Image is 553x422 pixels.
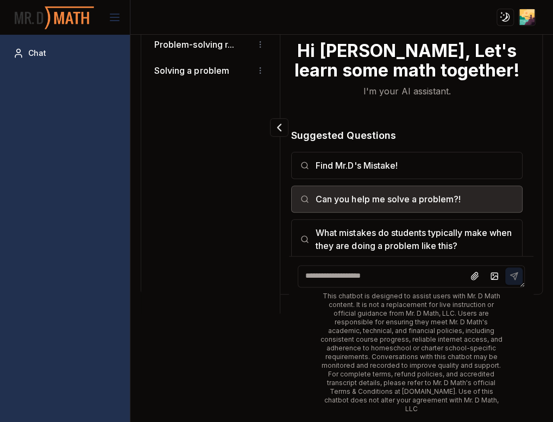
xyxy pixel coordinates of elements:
h3: Hi [PERSON_NAME], Let's learn some math together! [289,41,524,80]
button: What mistakes do students typically make when they are doing a problem like this? [291,219,522,259]
p: Solving a problem [154,64,229,77]
button: Can you help me solve a problem?! [291,186,522,213]
button: Conversation options [254,64,267,77]
img: ACg8ocLotX0KEEdtl_KUae3EfNN-8PLYwkQiyzm3_zBetNlDvcPmOOQ=s96-c [519,9,535,25]
h3: Suggested Questions [291,128,522,143]
button: Collapse panel [270,118,288,137]
span: Chat [28,48,46,59]
img: PromptOwl [14,3,95,32]
p: I'm your AI assistant. [363,85,451,98]
button: Problem-solving r... [154,38,234,51]
button: Find Mr.D's Mistake! [291,152,522,179]
a: Chat [9,43,121,63]
div: This chatbot is designed to assist users with Mr. D Math content. It is not a replacement for liv... [298,292,524,413]
button: Conversation options [254,38,267,51]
